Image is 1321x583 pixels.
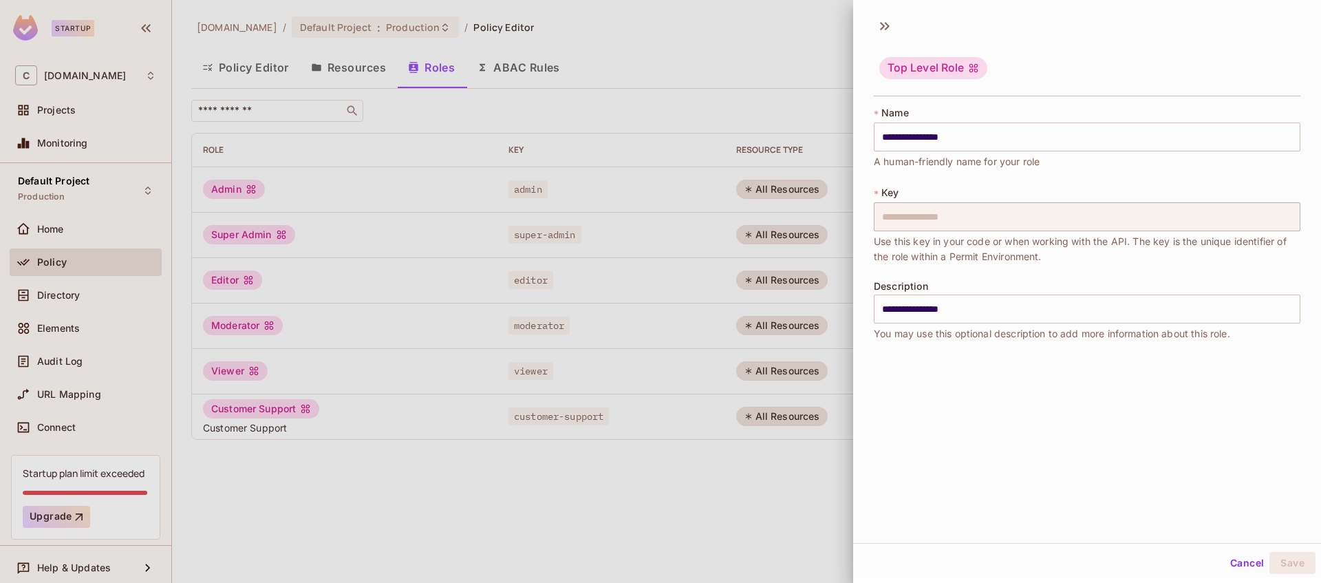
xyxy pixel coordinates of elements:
[881,107,909,118] span: Name
[874,234,1300,264] span: Use this key in your code or when working with the API. The key is the unique identifier of the r...
[874,281,928,292] span: Description
[1269,552,1315,574] button: Save
[874,154,1040,169] span: A human-friendly name for your role
[881,187,899,198] span: Key
[1225,552,1269,574] button: Cancel
[879,57,987,79] div: Top Level Role
[874,326,1230,341] span: You may use this optional description to add more information about this role.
